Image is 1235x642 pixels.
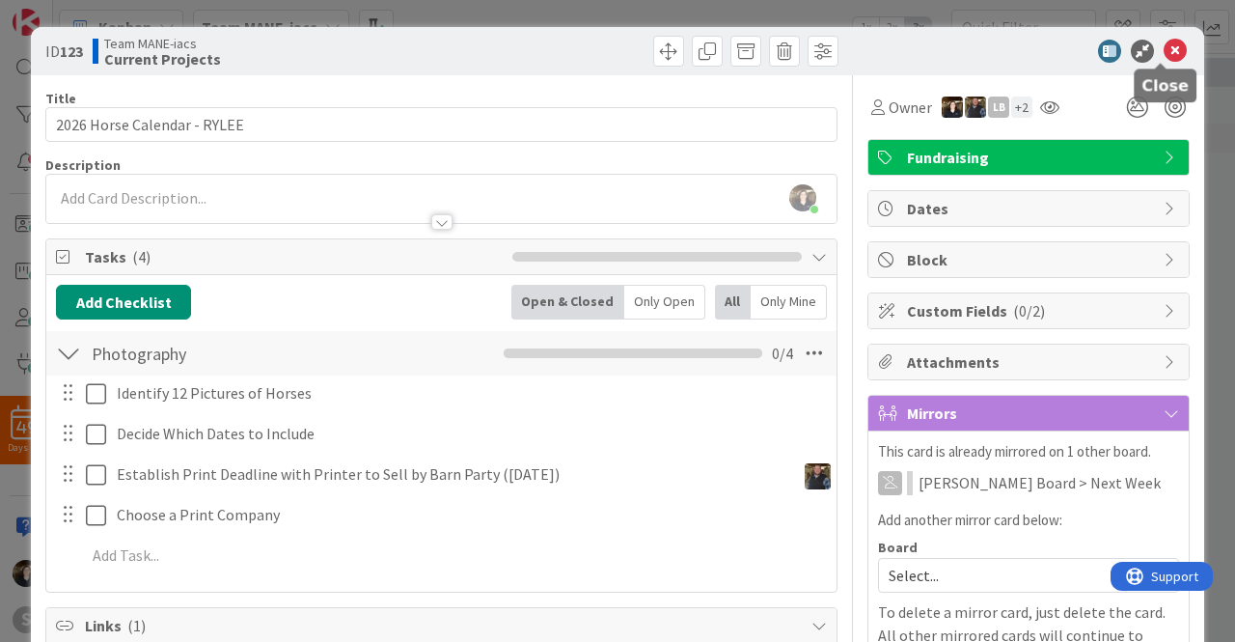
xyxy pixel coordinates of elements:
div: Only Mine [751,285,827,320]
h5: Close [1141,76,1189,95]
p: Add another mirror card below: [878,510,1179,532]
div: LB [988,97,1009,118]
p: Decide Which Dates to Include [117,423,823,445]
div: Open & Closed [511,285,624,320]
span: Mirrors [907,402,1154,425]
input: Add Checklist... [85,336,406,371]
span: Block [907,248,1154,271]
span: [PERSON_NAME] Board > Next Week [919,471,1161,494]
span: ID [45,40,83,63]
span: ( 4 ) [132,247,151,266]
span: ( 0/2 ) [1013,301,1045,321]
span: Custom Fields [907,299,1154,322]
img: 0gh3WeHskahoaj8UhpPxJkcUy4bGxrYS.jpg [789,184,816,211]
button: Add Checklist [56,285,191,320]
div: Only Open [624,285,705,320]
span: Attachments [907,350,1154,374]
span: 0 / 4 [772,342,793,365]
p: This card is already mirrored on 1 other board. [878,441,1179,463]
span: Board [878,541,918,554]
img: CC [965,97,986,118]
span: ( 1 ) [127,616,146,635]
span: Links [85,614,802,637]
p: Establish Print Deadline with Printer to Sell by Barn Party ([DATE]) [117,463,787,486]
b: 123 [60,42,83,61]
span: Owner [889,96,932,119]
span: Support [41,3,88,26]
span: Tasks [85,245,503,268]
img: CC [805,463,831,489]
input: type card name here... [45,107,837,142]
img: KS [942,97,963,118]
span: Team MANE-iacs [104,36,221,51]
b: Current Projects [104,51,221,67]
p: Choose a Print Company [117,504,823,526]
span: Dates [907,197,1154,220]
span: Description [45,156,121,174]
div: + 2 [1011,97,1032,118]
p: Identify 12 Pictures of Horses [117,382,823,405]
span: Select... [889,562,1136,589]
span: Fundraising [907,146,1154,169]
label: Title [45,90,76,107]
div: All [715,285,751,320]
